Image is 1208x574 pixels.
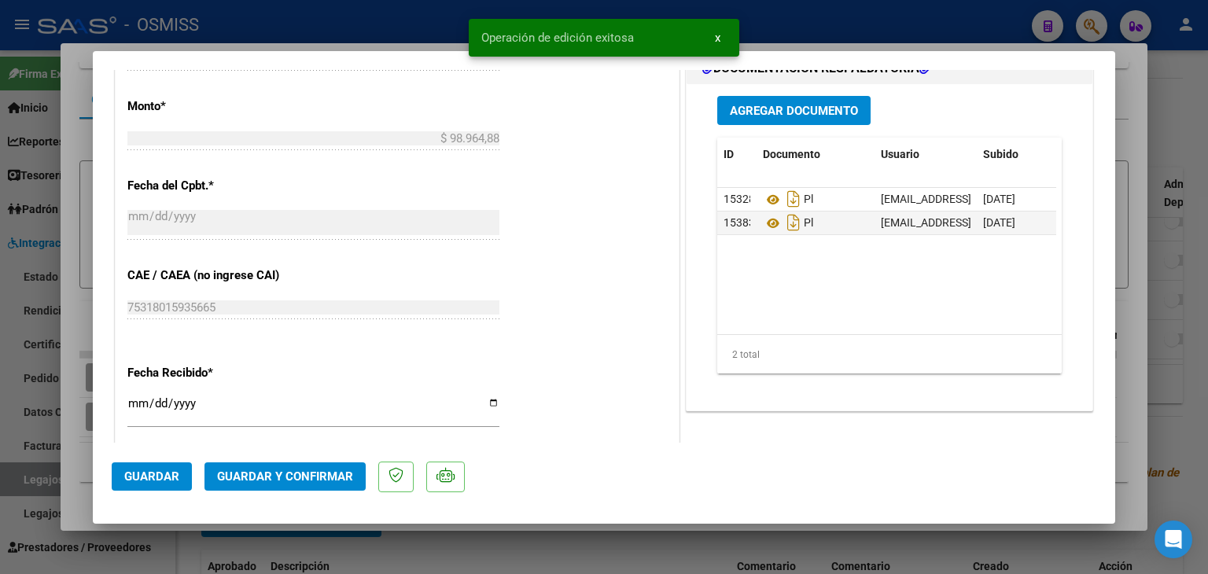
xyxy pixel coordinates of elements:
[730,104,858,118] span: Agregar Documento
[124,469,179,484] span: Guardar
[875,138,977,171] datatable-header-cell: Usuario
[715,31,720,45] span: x
[977,138,1055,171] datatable-header-cell: Subido
[1055,138,1134,171] datatable-header-cell: Acción
[763,217,813,230] span: Pl
[881,148,919,160] span: Usuario
[724,216,761,229] span: 153839
[783,210,804,235] i: Descargar documento
[112,462,192,491] button: Guardar
[763,193,813,206] span: Pl
[757,138,875,171] datatable-header-cell: Documento
[724,148,734,160] span: ID
[983,148,1018,160] span: Subido
[127,364,289,382] p: Fecha Recibido
[1155,521,1192,558] div: Open Intercom Messenger
[983,193,1015,205] span: [DATE]
[127,98,289,116] p: Monto
[127,267,289,285] p: CAE / CAEA (no ingrese CAI)
[724,193,761,205] span: 153280
[783,186,804,212] i: Descargar documento
[717,335,1062,374] div: 2 total
[217,469,353,484] span: Guardar y Confirmar
[881,216,1147,229] span: [EMAIL_ADDRESS][DOMAIN_NAME] - [PERSON_NAME]
[717,138,757,171] datatable-header-cell: ID
[717,96,871,125] button: Agregar Documento
[687,84,1092,410] div: DOCUMENTACIÓN RESPALDATORIA
[481,30,634,46] span: Operación de edición exitosa
[204,462,366,491] button: Guardar y Confirmar
[881,193,1147,205] span: [EMAIL_ADDRESS][DOMAIN_NAME] - [PERSON_NAME]
[702,24,733,52] button: x
[763,148,820,160] span: Documento
[983,216,1015,229] span: [DATE]
[127,177,289,195] p: Fecha del Cpbt.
